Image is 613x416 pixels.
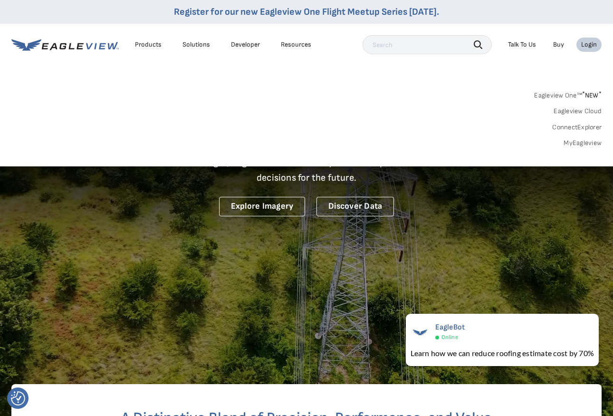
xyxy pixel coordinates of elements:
a: MyEagleview [564,139,602,147]
div: Solutions [182,40,210,49]
a: Buy [553,40,564,49]
a: Eagleview Cloud [554,107,602,116]
a: Discover Data [316,197,394,216]
div: Login [581,40,597,49]
div: Resources [281,40,311,49]
span: NEW [582,91,602,99]
a: Eagleview One™*NEW* [534,88,602,99]
span: EagleBot [435,323,465,332]
a: Explore Imagery [219,197,306,216]
a: ConnectExplorer [552,123,602,132]
span: Online [441,334,458,341]
div: Products [135,40,162,49]
button: Consent Preferences [11,391,25,406]
img: Revisit consent button [11,391,25,406]
a: Developer [231,40,260,49]
div: Talk To Us [508,40,536,49]
a: Register for our new Eagleview One Flight Meetup Series [DATE]. [174,6,439,18]
div: Learn how we can reduce roofing estimate cost by 70% [411,348,594,359]
input: Search [363,35,492,54]
img: EagleBot [411,323,430,342]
